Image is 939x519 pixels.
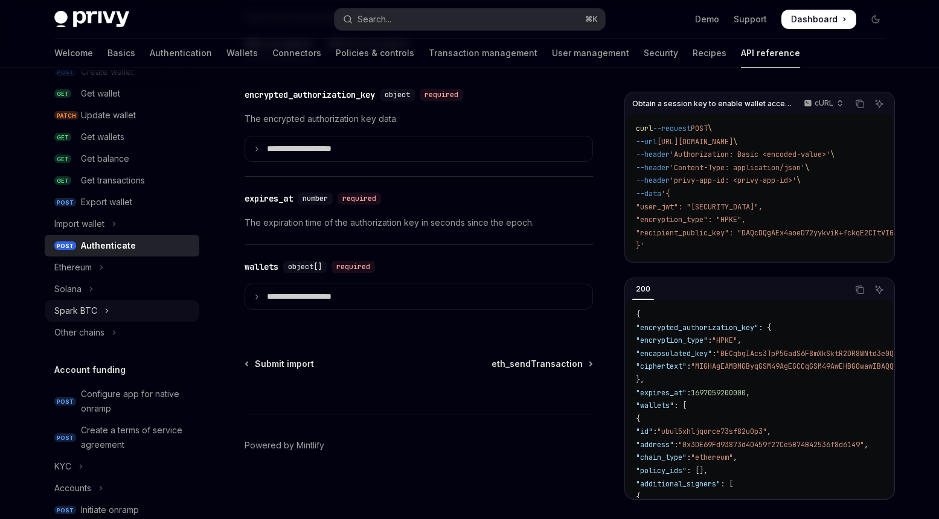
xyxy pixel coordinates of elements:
[767,427,771,436] span: ,
[429,39,537,68] a: Transaction management
[636,349,712,358] span: "encapsulated_key"
[45,235,199,256] a: POSTAuthenticate
[687,466,708,476] span: : [],
[45,278,199,300] button: Toggle Solana section
[54,241,76,250] span: POST
[796,176,801,185] span: \
[54,506,76,515] span: POST
[54,304,97,318] div: Spark BTC
[670,176,796,185] span: 'privy-app-id: <privy-app-id>'
[492,358,583,370] span: eth_sendTransaction
[687,388,691,398] span: :
[45,322,199,343] button: Toggle Other chains section
[693,39,726,68] a: Recipes
[255,358,314,370] span: Submit import
[385,90,410,100] span: object
[661,189,670,199] span: '{
[691,453,733,462] span: "ethereum"
[272,39,321,68] a: Connectors
[733,137,737,147] span: \
[636,336,708,345] span: "encryption_type"
[336,39,414,68] a: Policies & controls
[636,361,687,371] span: "ciphertext"
[670,150,830,159] span: 'Authorization: Basic <encoded-value>'
[871,96,887,112] button: Ask AI
[81,238,136,253] div: Authenticate
[653,124,691,133] span: --request
[288,262,322,272] span: object[]
[245,261,278,273] div: wallets
[636,479,720,489] span: "additional_signers"
[644,39,678,68] a: Security
[691,124,708,133] span: POST
[54,198,76,207] span: POST
[81,195,132,209] div: Export wallet
[81,108,136,123] div: Update wallet
[45,83,199,104] a: GETGet wallet
[636,310,640,319] span: {
[636,202,763,212] span: "user_jwt": "[SECURITY_DATA]",
[245,215,593,230] p: The expiration time of the authorization key in seconds since the epoch.
[54,363,126,377] h5: Account funding
[54,397,76,406] span: POST
[674,440,678,450] span: :
[805,163,809,173] span: \
[678,440,864,450] span: "0x3DE69Fd93873d40459f27Ce5B74B42536f8d6149"
[866,10,885,29] button: Toggle dark mode
[636,137,657,147] span: --url
[636,375,644,384] span: },
[303,194,328,203] span: number
[81,130,124,144] div: Get wallets
[81,387,192,416] div: Configure app for native onramp
[54,89,71,98] span: GET
[54,481,91,495] div: Accounts
[81,151,129,166] div: Get balance
[45,419,199,456] a: POSTCreate a terms of service agreement
[54,433,76,442] span: POST
[81,423,192,452] div: Create a terms of service agreement
[636,241,644,250] span: }'
[45,148,199,170] a: GETGet balance
[636,401,674,410] span: "wallets"
[636,323,758,333] span: "encrypted_authorization_key"
[720,479,733,489] span: : [
[245,193,293,205] div: expires_at
[81,86,120,101] div: Get wallet
[45,456,199,477] button: Toggle KYC section
[246,358,314,370] a: Submit import
[420,89,463,101] div: required
[54,133,71,142] span: GET
[687,453,691,462] span: :
[632,99,792,109] span: Obtain a session key to enable wallet access.
[54,111,79,120] span: PATCH
[54,282,82,296] div: Solana
[45,383,199,419] a: POSTConfigure app for native onramp
[636,163,670,173] span: --header
[492,358,592,370] a: eth_sendTransaction
[864,440,868,450] span: ,
[332,261,375,273] div: required
[653,427,657,436] span: :
[708,124,712,133] span: \
[815,98,833,108] p: cURL
[636,427,653,436] span: "id"
[54,176,71,185] span: GET
[107,39,135,68] a: Basics
[636,150,670,159] span: --header
[741,39,800,68] a: API reference
[708,336,712,345] span: :
[852,282,868,298] button: Copy the contents from the code block
[54,11,129,28] img: dark logo
[691,388,746,398] span: 1697059200000
[54,459,71,474] div: KYC
[54,39,93,68] a: Welcome
[338,193,381,205] div: required
[636,189,661,199] span: --data
[695,13,719,25] a: Demo
[746,388,750,398] span: ,
[687,361,691,371] span: :
[636,466,687,476] span: "policy_ids"
[45,126,199,148] a: GETGet wallets
[45,256,199,278] button: Toggle Ethereum section
[674,401,687,410] span: : [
